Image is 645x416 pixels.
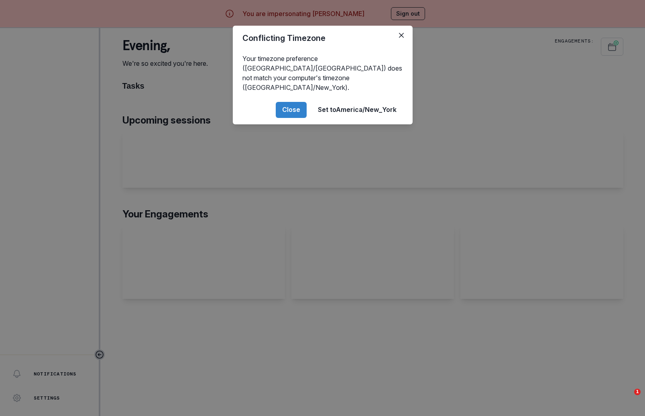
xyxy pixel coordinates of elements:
header: Conflicting Timezone [233,26,413,51]
div: Your timezone preference ([GEOGRAPHIC_DATA]/[GEOGRAPHIC_DATA]) does not match your computer's tim... [233,51,413,95]
iframe: Intercom live chat [618,389,637,408]
span: 1 [634,389,641,395]
button: Close [276,102,307,118]
button: Set toAmerica/New_York [311,102,403,118]
button: Close [395,29,408,42]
